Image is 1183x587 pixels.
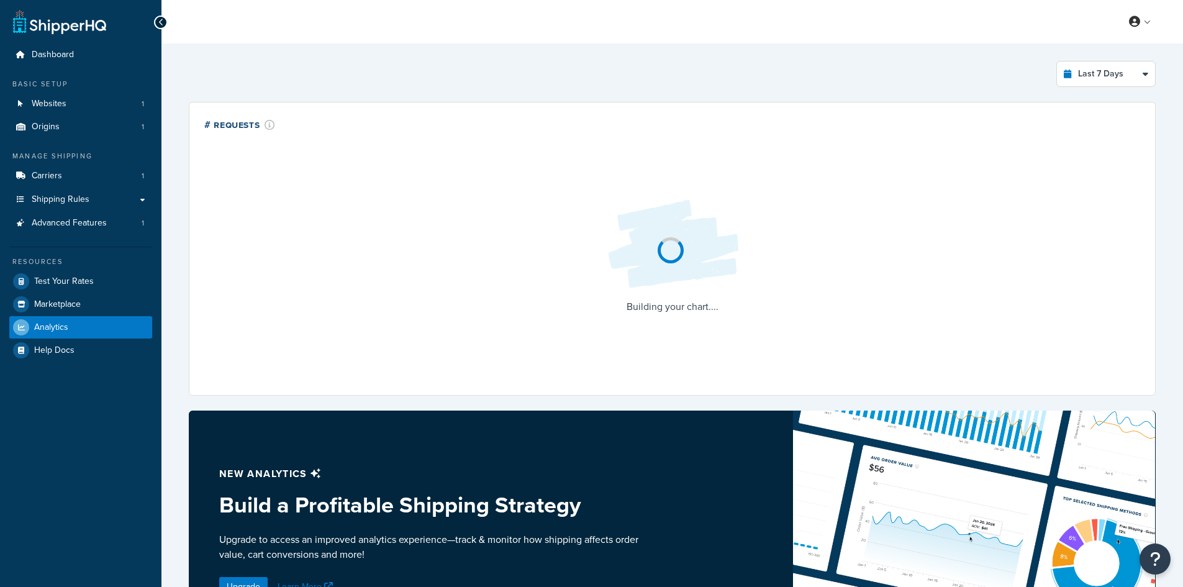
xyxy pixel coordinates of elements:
[34,345,75,356] span: Help Docs
[1140,544,1171,575] button: Open Resource Center
[9,212,152,235] a: Advanced Features1
[32,171,62,181] span: Carriers
[142,218,144,229] span: 1
[32,194,89,205] span: Shipping Rules
[9,93,152,116] li: Websites
[142,171,144,181] span: 1
[9,316,152,339] a: Analytics
[9,43,152,66] a: Dashboard
[32,218,107,229] span: Advanced Features
[9,165,152,188] li: Carriers
[34,322,68,333] span: Analytics
[34,276,94,287] span: Test Your Rates
[9,293,152,316] a: Marketplace
[9,151,152,162] div: Manage Shipping
[219,532,643,562] p: Upgrade to access an improved analytics experience—track & monitor how shipping affects order val...
[9,188,152,211] a: Shipping Rules
[142,122,144,132] span: 1
[32,122,60,132] span: Origins
[9,116,152,139] a: Origins1
[32,50,74,60] span: Dashboard
[9,270,152,293] a: Test Your Rates
[9,339,152,362] a: Help Docs
[9,257,152,267] div: Resources
[9,165,152,188] a: Carriers1
[219,493,643,517] h3: Build a Profitable Shipping Strategy
[9,212,152,235] li: Advanced Features
[204,117,275,132] div: # Requests
[9,79,152,89] div: Basic Setup
[34,299,81,310] span: Marketplace
[598,298,747,316] p: Building your chart....
[598,190,747,298] img: Loading...
[32,99,66,109] span: Websites
[9,116,152,139] li: Origins
[142,99,144,109] span: 1
[219,465,643,483] p: New analytics
[9,93,152,116] a: Websites1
